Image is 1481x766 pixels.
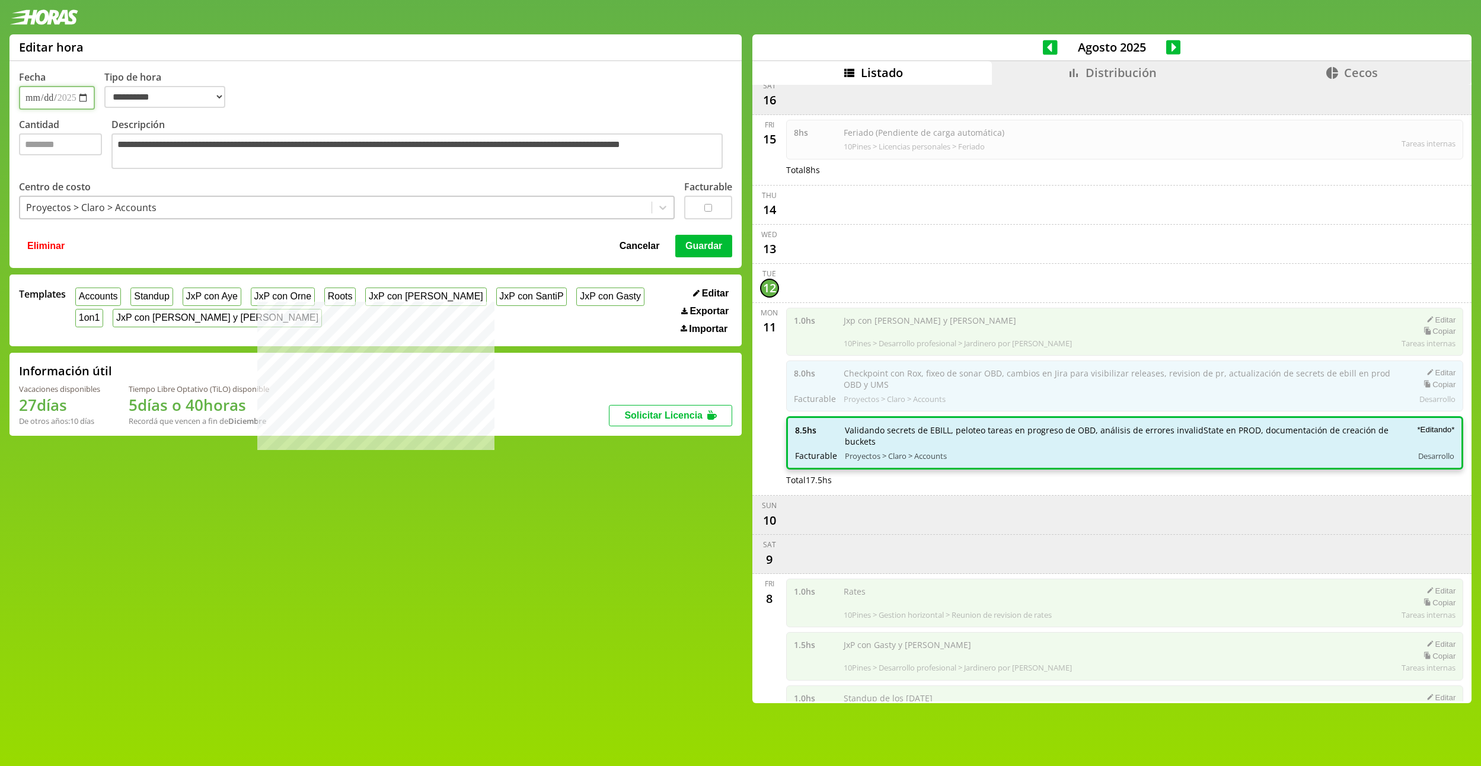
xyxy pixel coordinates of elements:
[19,288,66,301] span: Templates
[111,118,732,172] label: Descripción
[104,86,225,108] select: Tipo de hora
[760,279,779,298] div: 12
[761,308,778,318] div: Mon
[752,85,1472,702] div: scrollable content
[760,550,779,569] div: 9
[19,133,102,155] input: Cantidad
[760,510,779,529] div: 10
[19,39,84,55] h1: Editar hora
[183,288,241,306] button: JxP con Aye
[19,180,91,193] label: Centro de costo
[1086,65,1157,81] span: Distribución
[26,201,157,214] div: Proyectos > Claro > Accounts
[609,405,732,426] button: Solicitar Licencia
[702,288,729,299] span: Editar
[129,416,269,426] div: Recordá que vencen a fin de
[365,288,486,306] button: JxP con [PERSON_NAME]
[762,269,776,279] div: Tue
[765,579,774,589] div: Fri
[104,71,235,110] label: Tipo de hora
[130,288,173,306] button: Standup
[684,180,732,193] label: Facturable
[19,394,100,416] h1: 27 días
[763,81,776,91] div: Sat
[576,288,644,306] button: JxP con Gasty
[19,384,100,394] div: Vacaciones disponibles
[763,540,776,550] div: Sat
[111,133,723,169] textarea: Descripción
[496,288,567,306] button: JxP con SantiP
[9,9,78,25] img: logotipo
[624,410,703,420] span: Solicitar Licencia
[786,474,1464,486] div: Total 17.5 hs
[762,500,777,510] div: Sun
[19,416,100,426] div: De otros años: 10 días
[19,363,112,379] h2: Información útil
[616,235,663,257] button: Cancelar
[760,318,779,337] div: 11
[762,190,777,200] div: Thu
[19,118,111,172] label: Cantidad
[75,288,121,306] button: Accounts
[690,288,732,299] button: Editar
[689,324,727,334] span: Importar
[129,384,269,394] div: Tiempo Libre Optativo (TiLO) disponible
[760,589,779,608] div: 8
[760,200,779,219] div: 14
[75,309,103,327] button: 1on1
[1344,65,1378,81] span: Cecos
[129,394,269,416] h1: 5 días o 40 horas
[690,306,729,317] span: Exportar
[786,164,1464,175] div: Total 8 hs
[19,71,46,84] label: Fecha
[761,229,777,240] div: Wed
[113,309,322,327] button: JxP con [PERSON_NAME] y [PERSON_NAME]
[760,130,779,149] div: 15
[324,288,356,306] button: Roots
[861,65,903,81] span: Listado
[765,120,774,130] div: Fri
[760,240,779,258] div: 13
[675,235,732,257] button: Guardar
[678,305,732,317] button: Exportar
[24,235,68,257] button: Eliminar
[251,288,315,306] button: JxP con Orne
[1058,39,1166,55] span: Agosto 2025
[228,416,266,426] b: Diciembre
[760,91,779,110] div: 16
